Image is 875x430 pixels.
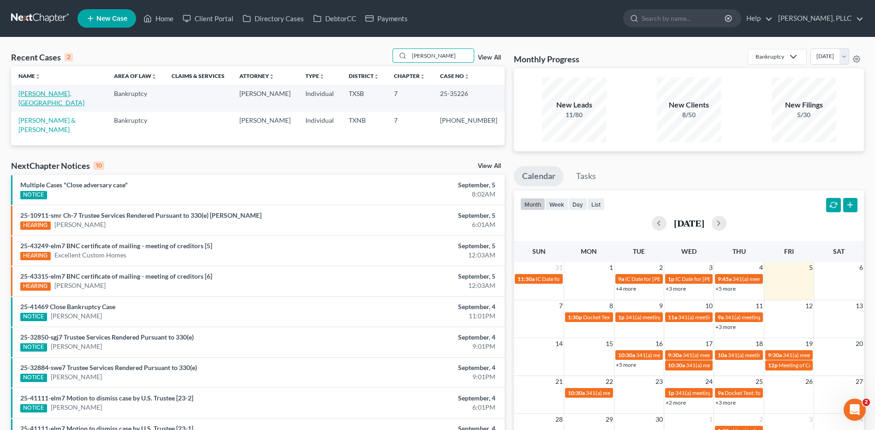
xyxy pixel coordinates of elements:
[238,10,309,27] a: Directory Cases
[433,85,505,111] td: 25-35226
[239,72,274,79] a: Attorneyunfold_more
[18,116,76,133] a: [PERSON_NAME] & [PERSON_NAME]
[758,262,764,273] span: 4
[11,160,104,171] div: NextChapter Notices
[298,85,341,111] td: Individual
[343,220,495,229] div: 6:01AM
[605,376,614,387] span: 22
[568,198,587,210] button: day
[704,338,714,349] span: 17
[625,275,751,282] span: IC Date for [PERSON_NAME][GEOGRAPHIC_DATA]
[343,403,495,412] div: 6:01PM
[718,314,724,321] span: 9a
[51,342,102,351] a: [PERSON_NAME]
[478,163,501,169] a: View All
[708,414,714,425] span: 1
[343,180,495,190] div: September, 5
[686,362,775,369] span: 341(a) meeting for [PERSON_NAME]
[618,352,635,358] span: 10:30a
[232,112,298,138] td: [PERSON_NAME]
[758,414,764,425] span: 2
[164,66,232,85] th: Claims & Services
[343,251,495,260] div: 12:03AM
[608,300,614,311] span: 8
[96,15,127,22] span: New Case
[51,311,102,321] a: [PERSON_NAME]
[704,300,714,311] span: 10
[542,110,607,119] div: 11/80
[20,364,197,371] a: 25-32884-swe7 Trustee Services Rendered Pursuant to 330(e)
[518,275,535,282] span: 11:30a
[269,74,274,79] i: unfold_more
[343,372,495,382] div: 9:01PM
[668,275,674,282] span: 1p
[568,314,582,321] span: 1:30p
[343,363,495,372] div: September, 4
[374,74,379,79] i: unfold_more
[20,282,51,291] div: HEARING
[387,85,433,111] td: 7
[433,112,505,138] td: [PHONE_NUMBER]
[440,72,470,79] a: Case Nounfold_more
[11,52,73,63] div: Recent Cases
[107,85,164,111] td: Bankruptcy
[844,399,866,421] iframe: Intercom live chat
[732,247,746,255] span: Thu
[725,314,814,321] span: 341(a) meeting for [PERSON_NAME]
[675,275,746,282] span: IC Date for [PERSON_NAME]
[107,112,164,138] td: Bankruptcy
[605,338,614,349] span: 15
[464,74,470,79] i: unfold_more
[616,361,636,368] a: +5 more
[20,343,47,352] div: NOTICE
[804,300,814,311] span: 12
[343,190,495,199] div: 8:02AM
[349,72,379,79] a: Districtunfold_more
[343,394,495,403] div: September, 4
[20,242,212,250] a: 25-43249-elm7 BNC certificate of mailing - meeting of creditors [5]
[20,404,47,412] div: NOTICE
[343,281,495,290] div: 12:03AM
[858,262,864,273] span: 6
[51,372,102,382] a: [PERSON_NAME]
[20,272,212,280] a: 25-43315-elm7 BNC certificate of mailing - meeting of creditors [6]
[855,376,864,387] span: 27
[514,54,579,65] h3: Monthly Progress
[675,389,720,396] span: 341(a) meeting for
[51,403,102,412] a: [PERSON_NAME]
[319,74,325,79] i: unfold_more
[35,74,41,79] i: unfold_more
[387,112,433,138] td: 7
[618,314,625,321] span: 1p
[20,191,47,199] div: NOTICE
[65,53,73,61] div: 2
[343,302,495,311] div: September, 4
[94,161,104,170] div: 10
[625,314,714,321] span: 341(a) meeting for [PERSON_NAME]
[20,333,194,341] a: 25-32850-sgj7 Trustee Services Rendered Pursuant to 330(e)
[232,85,298,111] td: [PERSON_NAME]
[683,352,772,358] span: 341(a) meeting for [PERSON_NAME]
[554,376,564,387] span: 21
[756,53,784,60] div: Bankruptcy
[863,399,870,406] span: 2
[343,333,495,342] div: September, 4
[341,85,387,111] td: TXSB
[54,281,106,290] a: [PERSON_NAME]
[666,285,686,292] a: +3 more
[755,376,764,387] span: 25
[514,166,564,186] a: Calendar
[718,352,727,358] span: 10a
[343,272,495,281] div: September, 5
[20,313,47,321] div: NOTICE
[655,376,664,387] span: 23
[20,181,128,189] a: Multiple Cases "Close adversary case"
[20,374,47,382] div: NOTICE
[657,110,721,119] div: 8/50
[20,303,115,311] a: 25-41469 Close Bankruptcy Case
[668,362,685,369] span: 10:30a
[772,110,836,119] div: 5/30
[784,247,794,255] span: Fri
[568,166,604,186] a: Tasks
[718,275,732,282] span: 9:45a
